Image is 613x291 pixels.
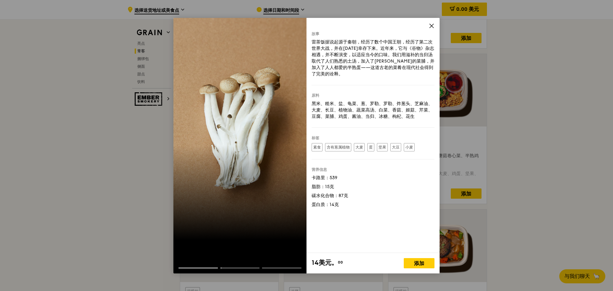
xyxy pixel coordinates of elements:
font: 坚果 [378,145,386,149]
font: 00 [338,260,343,264]
font: 雷茶饭据说起源于秦朝，经历了数个中国王朝，经历了第二次世界大战，并在[DATE]幸存下来。近年来，它与《谷物》杂志相遇，并不断演变，以适应当今的口味。我们用滋补的当归汤取代了人们熟悉的土汤，加入... [312,39,434,77]
font: 故事 [312,32,319,36]
font: 大麦 [355,145,363,149]
font: 添加 [414,260,424,266]
font: 14美元。 [312,259,338,267]
font: 卡路里：539 [312,175,337,180]
font: 素食 [313,145,321,149]
font: 含有葱属植物 [327,145,350,149]
font: 小麦 [405,145,413,149]
font: 蛋白质：14克 [312,202,339,207]
font: 蛋 [369,145,373,149]
font: 黑米、糙米、盐、龟菜、葱、罗勒、罗勒、炸葱头、芝麻油、大麦、长豆、植物油、蔬菜高汤、白菜、香菇、姬菇、芹菜、豆腐、菜脯、鸡蛋、酱油、当归、冰糖、枸杞、花生 [312,101,433,119]
font: 营养信息 [312,167,327,172]
font: 脂肪：15克 [312,184,334,189]
font: 原料 [312,93,319,98]
font: 碳水化合物：87克 [312,193,348,198]
font: 大豆 [392,145,400,149]
font: 标签 [312,136,319,140]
